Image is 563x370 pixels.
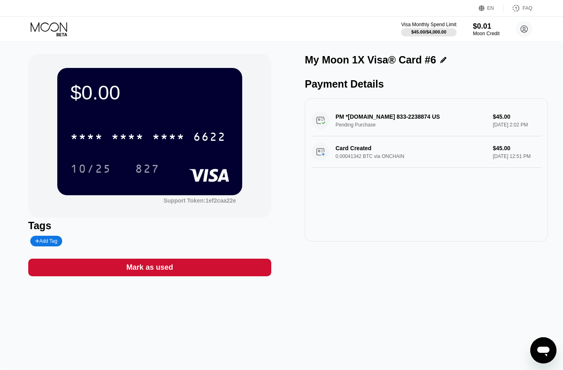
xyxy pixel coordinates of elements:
[411,29,446,34] div: $45.00 / $4,000.00
[164,197,236,204] div: Support Token: 1ef2caa22e
[305,78,548,90] div: Payment Details
[530,337,556,363] iframe: Button to launch messaging window
[30,236,62,246] div: Add Tag
[28,220,271,232] div: Tags
[28,259,271,276] div: Mark as used
[479,4,504,12] div: EN
[473,22,500,31] div: $0.01
[126,263,173,272] div: Mark as used
[401,22,456,36] div: Visa Monthly Spend Limit$45.00/$4,000.00
[70,163,111,176] div: 10/25
[64,158,117,179] div: 10/25
[473,22,500,36] div: $0.01Moon Credit
[504,4,532,12] div: FAQ
[35,238,57,244] div: Add Tag
[164,197,236,204] div: Support Token:1ef2caa22e
[305,54,436,66] div: My Moon 1X Visa® Card #6
[70,81,229,104] div: $0.00
[522,5,532,11] div: FAQ
[401,22,456,27] div: Visa Monthly Spend Limit
[193,131,226,144] div: 6622
[473,31,500,36] div: Moon Credit
[135,163,160,176] div: 827
[487,5,494,11] div: EN
[129,158,166,179] div: 827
